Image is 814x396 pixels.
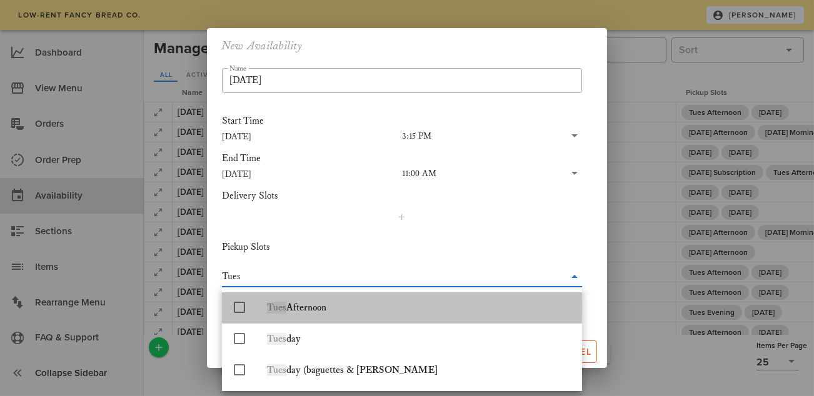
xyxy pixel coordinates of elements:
[267,302,286,314] span: Tues
[222,189,582,203] div: Delivery Slots
[267,364,572,376] div: day (baguettes & [PERSON_NAME]
[229,64,247,74] label: Name
[402,166,582,182] div: 11:00 AM
[267,364,286,376] span: Tues
[402,168,436,179] div: 11:00 AM
[267,333,572,345] div: day
[267,302,572,314] div: Afternoon
[222,240,582,254] div: Pickup Slots
[222,114,582,128] div: Start Time
[402,131,431,142] div: 3:15 PM
[222,152,582,166] div: End Time
[222,36,303,56] h2: New Availability
[267,333,286,345] span: Tues
[402,128,582,144] div: 3:15 PM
